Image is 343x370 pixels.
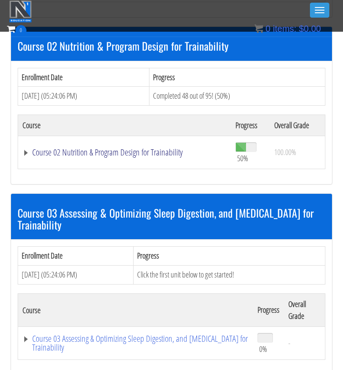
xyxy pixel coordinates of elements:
a: Course 02 Nutrition & Program Design for Trainability [22,148,227,157]
span: 0% [259,344,267,354]
img: n1-education [9,0,32,22]
th: Enrollment Date [18,247,134,266]
td: [DATE] (05:24:06 PM) [18,265,134,284]
th: Progress [149,68,325,87]
th: Course [18,293,254,326]
td: [DATE] (05:24:06 PM) [18,87,149,106]
th: Progress [231,115,270,136]
span: $ [299,24,304,33]
bdi: 0.00 [299,24,321,33]
th: Course [18,115,231,136]
a: 0 items: $0.00 [254,24,321,33]
th: Overall Grade [284,293,325,326]
span: items: [273,24,296,33]
td: Click the first unit below to get started! [134,265,325,284]
a: 0 [7,23,26,35]
th: Progress [253,293,284,326]
td: 100.00% [270,136,325,169]
th: Overall Grade [270,115,325,136]
span: 0 [15,25,26,36]
h3: Course 03 Assessing & Optimizing Sleep Digestion, and [MEDICAL_DATA] for Trainability [18,207,325,230]
th: Progress [134,247,325,266]
td: Completed 48 out of 95! (50%) [149,87,325,106]
td: - [284,326,325,359]
span: 0 [265,24,270,33]
img: icon11.png [254,24,263,33]
a: Course 03 Assessing & Optimizing Sleep Digestion, and [MEDICAL_DATA] for Trainability [22,334,249,352]
th: Enrollment Date [18,68,149,87]
span: 50% [237,153,248,163]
